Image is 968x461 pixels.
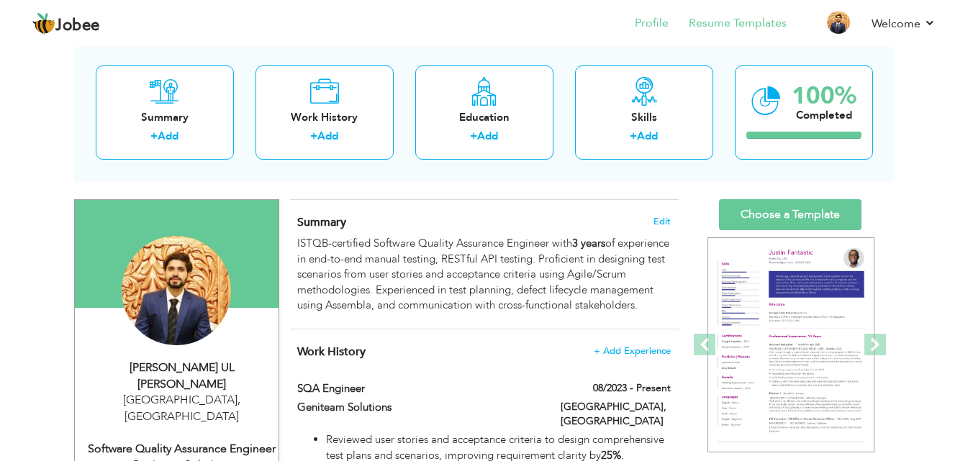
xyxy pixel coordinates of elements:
[561,400,671,429] label: [GEOGRAPHIC_DATA], [GEOGRAPHIC_DATA]
[872,15,936,32] a: Welcome
[572,236,605,250] strong: 3 years
[297,344,366,360] span: Work History
[32,12,55,35] img: jobee.io
[477,129,498,143] a: Add
[297,215,670,229] h4: Adding a summary is a quick and easy way to highlight your experience and interests.
[317,129,338,143] a: Add
[267,110,382,125] div: Work History
[55,18,100,34] span: Jobee
[297,381,539,396] label: SQA Engineer
[470,129,477,144] label: +
[107,110,222,125] div: Summary
[792,108,856,123] div: Completed
[297,400,539,415] label: Geniteam Solutions
[587,110,702,125] div: Skills
[158,129,178,143] a: Add
[150,129,158,144] label: +
[32,12,100,35] a: Jobee
[827,11,850,34] img: Profile Img
[310,129,317,144] label: +
[238,392,240,408] span: ,
[719,199,861,230] a: Choose a Template
[86,392,279,425] div: [GEOGRAPHIC_DATA] [GEOGRAPHIC_DATA]
[653,216,671,227] span: Edit
[297,214,346,230] span: Summary
[122,236,231,345] img: WAJIH UL HASSAN
[297,344,670,359] h4: This helps to show the companies you have worked for.
[297,236,670,313] div: ISTQB-certified Software Quality Assurance Engineer with of experience in end-to-end manual testi...
[635,15,669,32] a: Profile
[630,129,637,144] label: +
[427,110,542,125] div: Education
[637,129,658,143] a: Add
[689,15,787,32] a: Resume Templates
[86,441,279,457] div: Software Quality Assurance Engineer
[594,346,671,356] span: + Add Experience
[593,381,671,396] label: 08/2023 - Present
[86,360,279,393] div: [PERSON_NAME] UL [PERSON_NAME]
[792,84,856,108] div: 100%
